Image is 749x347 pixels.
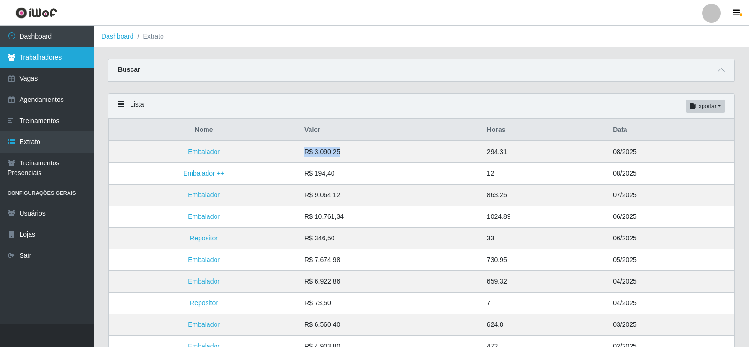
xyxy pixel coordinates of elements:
th: Nome [109,119,299,141]
strong: Buscar [118,66,140,73]
a: Embalador [188,256,220,263]
td: R$ 10.761,34 [299,206,481,228]
a: Dashboard [101,32,134,40]
th: Horas [481,119,607,141]
a: Repositor [190,299,218,307]
td: 294.31 [481,141,607,163]
td: 12 [481,163,607,185]
td: 04/2025 [607,293,734,314]
td: 863.25 [481,185,607,206]
td: 06/2025 [607,206,734,228]
td: 08/2025 [607,141,734,163]
td: 08/2025 [607,163,734,185]
td: R$ 7.674,98 [299,249,481,271]
td: R$ 9.064,12 [299,185,481,206]
td: 730.95 [481,249,607,271]
td: 33 [481,228,607,249]
td: 659.32 [481,271,607,293]
div: Lista [108,94,734,119]
td: R$ 194,40 [299,163,481,185]
a: Repositor [190,234,218,242]
td: 1024.89 [481,206,607,228]
li: Extrato [134,31,164,41]
a: Embalador [188,321,220,328]
img: CoreUI Logo [15,7,57,19]
td: 04/2025 [607,271,734,293]
a: Embalador [188,191,220,199]
td: R$ 6.560,40 [299,314,481,336]
td: 07/2025 [607,185,734,206]
button: Exportar [686,100,725,113]
a: Embalador [188,213,220,220]
td: R$ 73,50 [299,293,481,314]
td: 624.8 [481,314,607,336]
th: Valor [299,119,481,141]
td: 05/2025 [607,249,734,271]
td: 7 [481,293,607,314]
nav: breadcrumb [94,26,749,47]
a: Embalador [188,278,220,285]
td: R$ 6.922,86 [299,271,481,293]
td: R$ 3.090,25 [299,141,481,163]
td: 03/2025 [607,314,734,336]
a: Embalador ++ [183,170,224,177]
a: Embalador [188,148,220,155]
td: 06/2025 [607,228,734,249]
td: R$ 346,50 [299,228,481,249]
th: Data [607,119,734,141]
